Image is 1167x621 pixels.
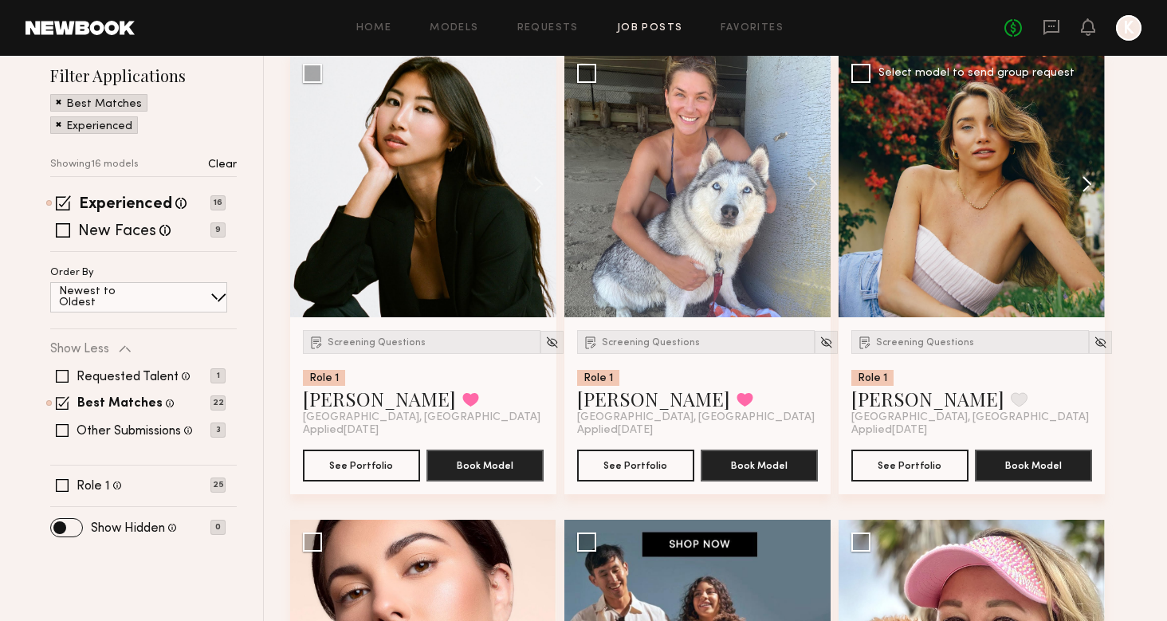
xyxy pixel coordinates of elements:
p: Showing 16 models [50,159,139,170]
div: Select model to send group request [878,68,1075,79]
p: 0 [210,520,226,535]
label: Role 1 [77,480,110,493]
p: 22 [210,395,226,411]
a: Job Posts [617,23,683,33]
label: Experienced [79,197,172,213]
img: Unhide Model [1094,336,1107,349]
a: Book Model [426,458,544,471]
label: Show Hidden [91,522,165,535]
a: Models [430,23,478,33]
span: Screening Questions [876,338,974,348]
button: Book Model [975,450,1092,481]
div: Applied [DATE] [303,424,544,437]
img: Unhide Model [545,336,559,349]
p: 9 [210,222,226,238]
span: [GEOGRAPHIC_DATA], [GEOGRAPHIC_DATA] [303,411,540,424]
img: Submission Icon [583,334,599,350]
a: Favorites [721,23,784,33]
p: Experienced [66,121,132,132]
a: [PERSON_NAME] [577,386,730,411]
label: New Faces [78,224,156,240]
button: See Portfolio [851,450,969,481]
img: Submission Icon [857,334,873,350]
button: See Portfolio [577,450,694,481]
button: Book Model [701,450,818,481]
span: Screening Questions [328,338,426,348]
a: Requests [517,23,579,33]
p: Show Less [50,343,109,356]
p: 1 [210,368,226,383]
label: Best Matches [77,398,163,411]
a: [PERSON_NAME] [851,386,1004,411]
div: Applied [DATE] [851,424,1092,437]
img: Unhide Model [819,336,833,349]
a: K [1116,15,1141,41]
label: Other Submissions [77,425,181,438]
a: Book Model [701,458,818,471]
p: Clear [208,159,237,171]
p: Newest to Oldest [59,286,154,309]
img: Submission Icon [308,334,324,350]
a: Home [356,23,392,33]
a: [PERSON_NAME] [303,386,456,411]
p: Order By [50,268,94,278]
span: [GEOGRAPHIC_DATA], [GEOGRAPHIC_DATA] [851,411,1089,424]
button: See Portfolio [303,450,420,481]
div: Applied [DATE] [577,424,818,437]
p: 3 [210,423,226,438]
div: Role 1 [303,370,345,386]
div: Role 1 [577,370,619,386]
p: Best Matches [66,99,142,110]
div: Role 1 [851,370,894,386]
h2: Filter Applications [50,65,237,86]
button: Book Model [426,450,544,481]
span: [GEOGRAPHIC_DATA], [GEOGRAPHIC_DATA] [577,411,815,424]
a: Book Model [975,458,1092,471]
span: Screening Questions [602,338,700,348]
label: Requested Talent [77,371,179,383]
p: 25 [210,478,226,493]
p: 16 [210,195,226,210]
